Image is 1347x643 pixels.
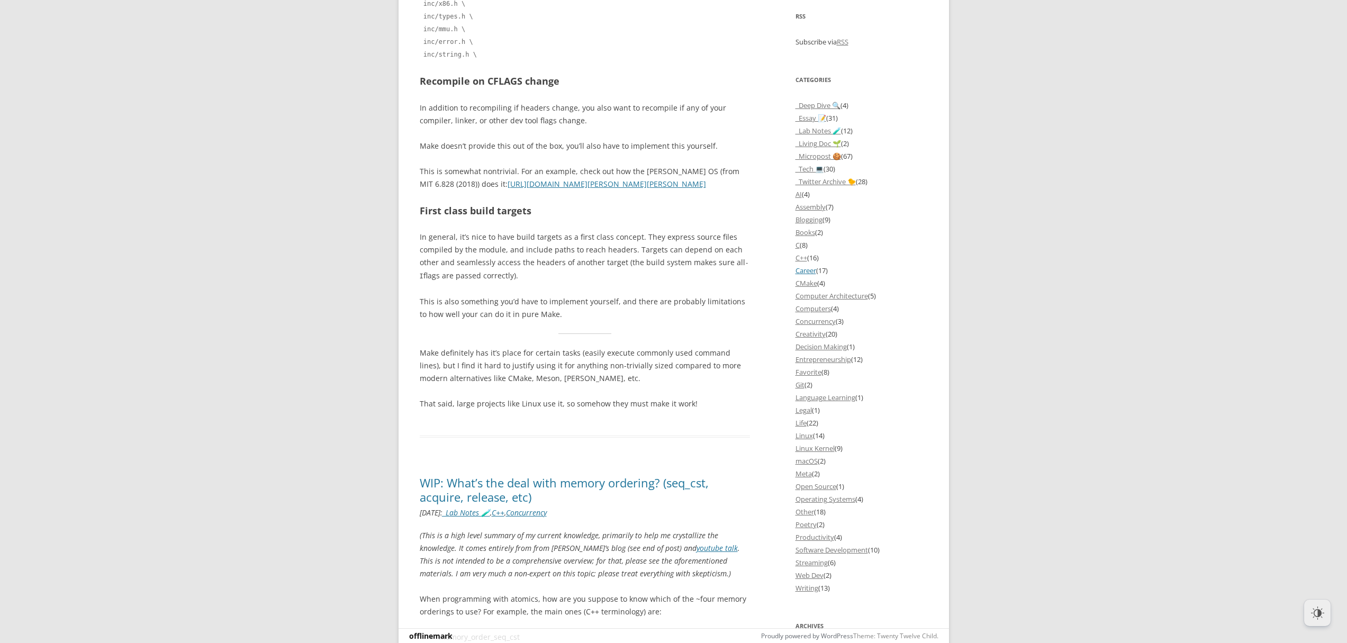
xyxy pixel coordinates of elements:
li: (8) [795,239,928,251]
a: Creativity [795,329,826,339]
h3: RSS [795,10,928,23]
li: (13) [795,582,928,594]
a: Open Source [795,482,836,491]
p: Make doesn’t provide this out of the box, you’ll also have to implement this yourself. [420,140,751,152]
li: (3) [795,315,928,328]
li: (12) [795,353,928,366]
a: Linux Kernel [795,443,835,453]
li: (2) [795,518,928,531]
a: _Living Doc 🌱 [795,139,841,148]
time: [DATE] [420,508,440,518]
a: Books [795,228,815,237]
li: (28) [795,175,928,188]
a: _Micropost 🍪 [795,151,841,161]
li: (2) [795,455,928,467]
li: (17) [795,264,928,277]
li: (12) [795,124,928,137]
a: C [795,240,800,250]
a: Computers [795,304,831,313]
a: WIP: What’s the deal with memory ordering? (seq_cst, acquire, release, etc) [420,475,709,504]
a: youtube talk [697,543,738,553]
a: Productivity [795,532,834,542]
a: [URL][DOMAIN_NAME][PERSON_NAME][PERSON_NAME] [508,179,706,189]
a: Software Development [795,545,868,555]
a: _Essay 📝 [795,113,826,123]
a: C++ [795,253,807,262]
p: When programming with atomics, how are you suppose to know which of the ~four memory orderings to... [420,593,751,618]
li: (7) [795,201,928,213]
p: In general, it’s nice to have build targets as a first class concept. They express source files c... [420,231,751,283]
a: Assembly [795,202,826,212]
a: _Lab Notes 🧪 [442,508,490,518]
li: (22) [795,416,928,429]
li: (16) [795,251,928,264]
a: _Lab Notes 🧪 [795,126,841,135]
li: (4) [795,302,928,315]
p: This is also something you’d have to implement yourself, and there are probably limitations to ho... [420,295,751,321]
li: (2) [795,378,928,391]
a: Concurrency [506,508,547,518]
h3: Categories [795,74,928,86]
li: (31) [795,112,928,124]
li: (4) [795,277,928,289]
i: : , , [420,508,547,518]
a: Concurrency [795,316,836,326]
a: AI [795,189,802,199]
li: (8) [795,366,928,378]
p: Subscribe via [795,35,928,48]
li: (5) [795,289,928,302]
li: (9) [795,213,928,226]
a: RSS [837,37,848,47]
em: (This is a high level summary of my current knowledge, primarily to help me crystallize the knowl... [420,530,740,578]
a: Legal [795,405,812,415]
li: (1) [795,404,928,416]
li: (2) [795,226,928,239]
li: (2) [795,467,928,480]
p: This is somewhat nontrivial. For an example, check out how the [PERSON_NAME] OS (from MIT 6.828 (... [420,165,751,191]
a: _Deep Dive 🔍 [795,101,840,110]
li: (4) [795,531,928,544]
a: Streaming [795,558,828,567]
a: C++ [492,508,504,518]
li: (20) [795,328,928,340]
li: (2) [795,137,928,150]
div: Theme: Twenty Twelve Child. [621,629,938,642]
a: Blogging [795,215,822,224]
a: macOS [795,456,818,466]
h2: Recompile on CFLAGS change [420,74,751,89]
h3: Archives [795,620,928,632]
li: (18) [795,505,928,518]
a: Favorite [795,367,821,377]
a: Decision Making [795,342,847,351]
a: Computer Architecture [795,291,868,301]
li: (4) [795,493,928,505]
li: (10) [795,544,928,556]
h2: First class build targets [420,203,751,219]
a: Web Dev [795,570,824,580]
li: (2) [795,569,928,582]
a: Operating Systems [795,494,855,504]
a: offlinemark [409,631,453,641]
a: Meta [795,469,812,478]
a: _Tech 💻 [795,164,824,174]
a: Other [795,507,814,517]
li: (9) [795,442,928,455]
li: (30) [795,162,928,175]
li: (67) [795,150,928,162]
a: Career [795,266,816,275]
a: Git [795,380,804,390]
li: (14) [795,429,928,442]
li: (1) [795,340,928,353]
a: Language Learning [795,393,855,402]
li: (1) [795,480,928,493]
li: (6) [795,556,928,569]
a: Life [795,418,807,428]
p: That said, large projects like Linux use it, so somehow they must make it work! [420,397,751,410]
a: Writing [795,583,818,593]
a: Poetry [795,520,817,529]
a: Linux [795,431,813,440]
li: (4) [795,188,928,201]
a: _Twitter Archive 🐤 [795,177,856,186]
a: Entrepreneurship [795,355,851,364]
p: In addition to recompiling if headers change, you also want to recompile if any of your compiler,... [420,102,751,127]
